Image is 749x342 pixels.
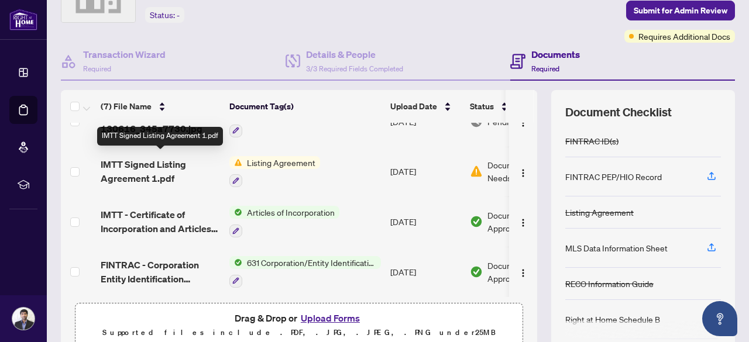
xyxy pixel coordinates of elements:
span: IMTT - Certificate of Incorporation and Articles of Incorporation.pdf [101,208,220,236]
th: Document Tag(s) [225,90,386,123]
img: Status Icon [229,156,242,169]
div: RECO Information Guide [565,277,654,290]
span: FINTRAC - Corporation Entity Identification Information Record 1.pdf [101,258,220,286]
button: Logo [514,162,532,181]
span: Required [83,64,111,73]
img: Logo [518,118,528,127]
img: Profile Icon [12,308,35,330]
span: Submit for Admin Review [634,1,727,20]
div: Listing Agreement [565,206,634,219]
button: Upload Forms [297,310,363,326]
img: Logo [518,268,528,278]
th: Status [465,90,565,123]
button: Status Icon631 Corporation/Entity Identification InformationRecord [229,256,381,288]
span: Document Approved [487,209,560,234]
span: Listing Agreement [242,156,320,169]
span: Required [531,64,559,73]
button: Logo [514,212,532,231]
span: IMTT Signed Listing Agreement 1.pdf [101,157,220,185]
span: - [177,10,180,20]
span: Upload Date [390,100,437,113]
td: [DATE] [386,147,465,197]
div: FINTRAC PEP/HIO Record [565,170,662,183]
img: Status Icon [229,256,242,269]
span: 631 Corporation/Entity Identification InformationRecord [242,256,381,269]
img: Document Status [470,165,483,178]
span: Document Checklist [565,104,672,120]
button: Submit for Admin Review [626,1,735,20]
span: 3/3 Required Fields Completed [306,64,403,73]
img: logo [9,9,37,30]
img: Document Status [470,215,483,228]
p: Supported files include .PDF, .JPG, .JPEG, .PNG under 25 MB [83,326,516,340]
div: Right at Home Schedule B [565,313,660,326]
img: Document Status [470,265,483,278]
span: Articles of Incorporation [242,206,339,219]
div: Status: [145,7,184,23]
span: Document Approved [487,259,560,285]
span: (7) File Name [101,100,152,113]
td: [DATE] [386,247,465,297]
h4: Documents [531,47,580,61]
button: Logo [514,262,532,281]
span: Status [470,100,494,113]
div: FINTRAC ID(s) [565,134,619,147]
img: Logo [518,168,528,178]
span: Requires Additional Docs [638,30,730,43]
button: Status IconArticles of Incorporation [229,206,339,237]
button: Open asap [702,301,737,336]
th: Upload Date [386,90,465,123]
td: [DATE] [386,196,465,247]
div: MLS Data Information Sheet [565,241,668,254]
img: Status Icon [229,206,242,219]
img: Logo [518,218,528,227]
th: (7) File Name [96,90,225,123]
div: IMTT Signed Listing Agreement 1.pdf [97,127,223,146]
h4: Details & People [306,47,403,61]
span: Drag & Drop or [235,310,363,326]
button: Status IconListing Agreement [229,156,320,188]
span: Document Needs Work [487,158,548,184]
h4: Transaction Wizard [83,47,166,61]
